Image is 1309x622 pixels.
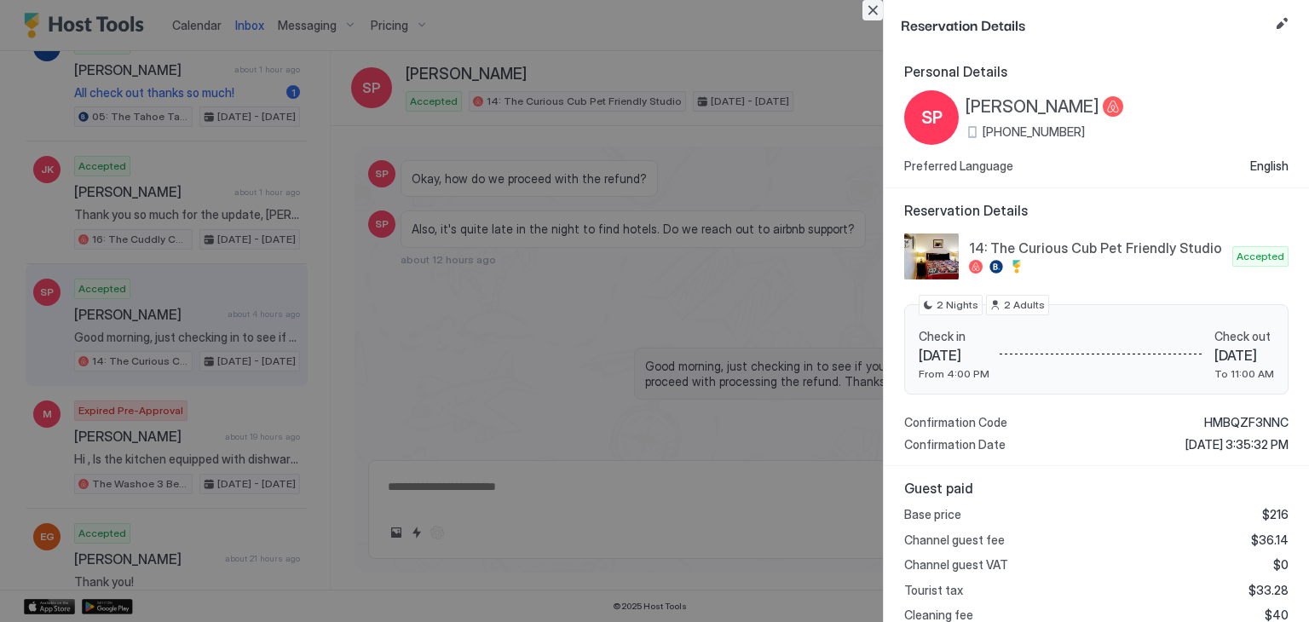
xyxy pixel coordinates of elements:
[1262,507,1289,522] span: $216
[904,437,1006,452] span: Confirmation Date
[904,507,961,522] span: Base price
[904,158,1013,174] span: Preferred Language
[969,239,1225,256] span: 14: The Curious Cub Pet Friendly Studio
[901,14,1268,35] span: Reservation Details
[1204,415,1289,430] span: HMBQZF3NNC
[983,124,1085,140] span: [PHONE_NUMBER]
[1237,249,1284,264] span: Accepted
[1272,14,1292,34] button: Edit reservation
[1250,158,1289,174] span: English
[1214,367,1274,380] span: To 11:00 AM
[966,96,1099,118] span: [PERSON_NAME]
[904,63,1289,80] span: Personal Details
[904,202,1289,219] span: Reservation Details
[937,297,978,313] span: 2 Nights
[919,329,989,344] span: Check in
[904,480,1289,497] span: Guest paid
[1185,437,1289,452] span: [DATE] 3:35:32 PM
[921,105,943,130] span: SP
[904,229,959,284] div: listing image
[919,367,989,380] span: From 4:00 PM
[1004,297,1045,313] span: 2 Adults
[904,415,1007,430] span: Confirmation Code
[1248,583,1289,598] span: $33.28
[1214,347,1274,364] span: [DATE]
[904,533,1005,548] span: Channel guest fee
[1273,557,1289,573] span: $0
[919,347,989,364] span: [DATE]
[1251,533,1289,548] span: $36.14
[1214,329,1274,344] span: Check out
[904,583,963,598] span: Tourist tax
[904,557,1008,573] span: Channel guest VAT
